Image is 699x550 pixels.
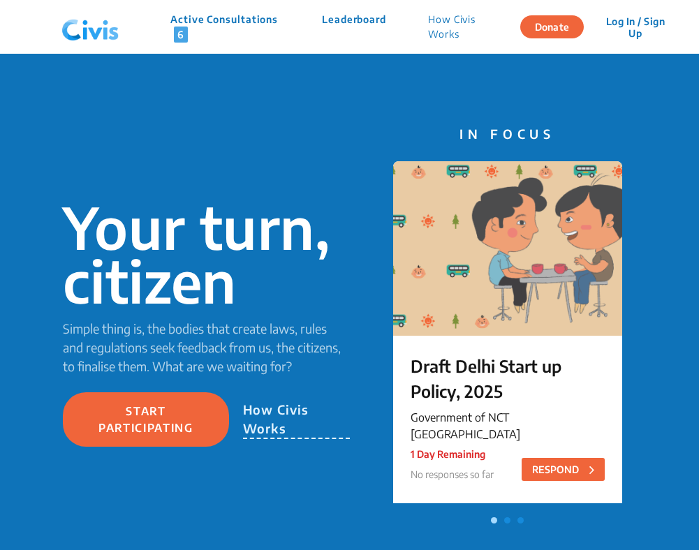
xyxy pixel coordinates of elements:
p: IN FOCUS [393,124,622,143]
p: How Civis Works [243,400,350,439]
p: Simple thing is, the bodies that create laws, rules and regulations seek feedback from us, the ci... [63,319,350,376]
p: Your turn, citizen [63,200,350,308]
button: Log In / Sign Up [594,10,677,44]
p: How Civis Works [428,12,499,43]
p: Leaderboard [322,12,386,43]
button: RESPOND [522,458,605,481]
p: Draft Delhi Start up Policy, 2025 [411,353,605,403]
a: Draft Delhi Start up Policy, 2025Government of NCT [GEOGRAPHIC_DATA]1 Day Remaining No responses ... [393,161,622,510]
a: Donate [520,19,594,33]
span: 6 [174,27,188,43]
span: No responses so far [411,468,494,480]
button: Start participating [63,392,229,447]
p: Active Consultations [170,12,280,43]
img: navlogo.png [57,6,124,48]
p: 1 Day Remaining [411,447,494,461]
p: Government of NCT [GEOGRAPHIC_DATA] [411,409,605,443]
button: Donate [520,15,583,38]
